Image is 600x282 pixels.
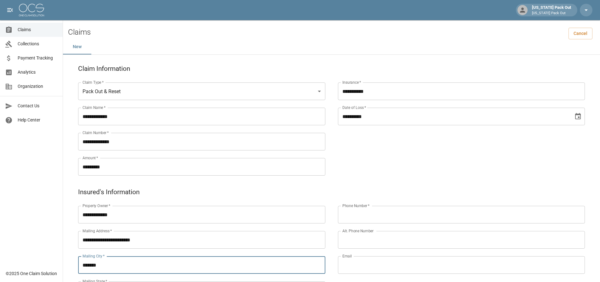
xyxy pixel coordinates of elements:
[572,110,584,123] button: Choose date, selected date is Sep 29, 2025
[18,103,58,109] span: Contact Us
[83,203,111,208] label: Property Owner
[569,28,592,39] a: Cancel
[83,80,104,85] label: Claim Type
[342,105,366,110] label: Date of Loss
[83,253,105,259] label: Mailing City
[532,11,571,16] p: [US_STATE] Pack Out
[18,69,58,76] span: Analytics
[18,26,58,33] span: Claims
[342,253,352,259] label: Email
[529,4,574,16] div: [US_STATE] Pack Out
[6,270,57,277] div: © 2025 One Claim Solution
[18,83,58,90] span: Organization
[18,55,58,61] span: Payment Tracking
[68,28,91,37] h2: Claims
[19,4,44,16] img: ocs-logo-white-transparent.png
[78,82,325,100] div: Pack Out & Reset
[342,203,369,208] label: Phone Number
[4,4,16,16] button: open drawer
[63,39,600,54] div: dynamic tabs
[63,39,91,54] button: New
[83,130,109,135] label: Claim Number
[342,228,374,234] label: Alt. Phone Number
[18,41,58,47] span: Collections
[342,80,361,85] label: Insurance
[83,155,98,161] label: Amount
[83,228,112,234] label: Mailing Address
[18,117,58,123] span: Help Center
[83,105,106,110] label: Claim Name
